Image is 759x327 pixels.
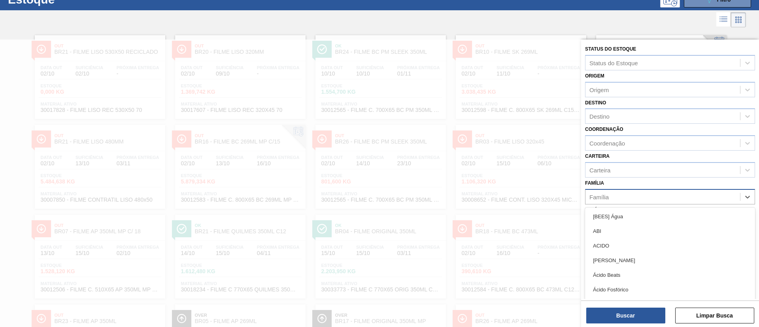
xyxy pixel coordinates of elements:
[589,193,609,200] div: Família
[589,166,610,173] div: Carteira
[450,29,590,119] a: ÍconeOutBR10 - FILME SK 269MLData out02/10Suficiência11/10Próxima Entrega-Estoque3.038,435 KGMate...
[29,29,169,119] a: ÍconeOutBR21 - FILME LISO 530X50 RECICLADOData out02/10Suficiência02/10Próxima Entrega-Estoque0,0...
[169,29,310,119] a: ÍconeOutBR20 - FILME LISO 320MMData out02/10Suficiência09/10Próxima Entrega-Estoque1.369,742 KGMa...
[585,73,604,79] label: Origem
[585,282,755,297] div: Ácido Fosfórico
[585,209,755,224] div: [BEES] Água
[585,207,632,213] label: Família Rotulada
[585,100,606,106] label: Destino
[589,86,609,93] div: Origem
[716,12,731,27] div: Visão em Lista
[589,113,610,120] div: Destino
[585,224,755,238] div: ABI
[585,268,755,282] div: Ácido Beats
[585,127,623,132] label: Coordenação
[585,46,636,52] label: Status do Estoque
[310,29,450,119] a: ÍconeOkBR24 - FILME BC PM SLEEK 350MLData out10/10Suficiência10/10Próxima Entrega01/11Estoque1.55...
[585,238,755,253] div: ACIDO
[585,253,755,268] div: [PERSON_NAME]
[585,153,610,159] label: Carteira
[589,59,638,66] div: Status do Estoque
[585,180,604,186] label: Família
[585,297,755,312] div: Ácido Lático
[731,12,746,27] div: Visão em Cards
[589,140,625,147] div: Coordenação
[590,29,731,119] a: ÍconeOutBR07 - FILME LISO 420x45Data out02/10Suficiência12/10Próxima Entrega01/11Estoque4.215,800...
